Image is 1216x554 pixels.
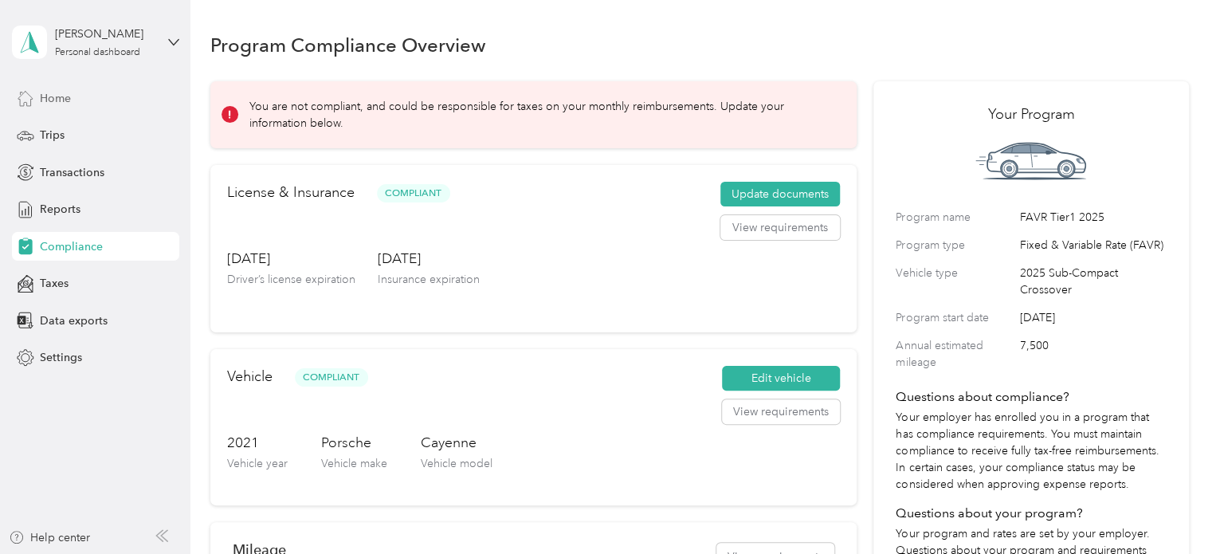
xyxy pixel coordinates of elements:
label: Vehicle type [896,265,1014,298]
span: Home [40,90,71,107]
h2: Vehicle [227,366,273,387]
h3: Porsche [321,433,387,453]
span: 7,500 [1019,337,1166,371]
h4: Questions about your program? [896,504,1166,523]
h3: [DATE] [227,249,355,269]
h3: [DATE] [378,249,480,269]
div: Personal dashboard [55,48,140,57]
p: Vehicle year [227,455,288,472]
span: Reports [40,201,80,218]
h1: Program Compliance Overview [210,37,486,53]
span: Data exports [40,312,108,329]
button: View requirements [720,215,840,241]
span: FAVR Tier1 2025 [1019,209,1166,226]
p: Driver’s license expiration [227,271,355,288]
button: Help center [9,529,90,546]
label: Annual estimated mileage [896,337,1014,371]
button: View requirements [722,399,840,425]
button: Update documents [720,182,840,207]
div: [PERSON_NAME] [55,26,155,42]
span: [DATE] [1019,309,1166,326]
label: Program type [896,237,1014,253]
h3: 2021 [227,433,288,453]
h4: Questions about compliance? [896,387,1166,407]
span: Compliant [295,368,368,387]
span: Compliant [377,184,450,202]
p: Vehicle make [321,455,387,472]
span: Settings [40,349,82,366]
span: Trips [40,127,65,143]
iframe: Everlance-gr Chat Button Frame [1127,465,1216,554]
h3: Cayenne [421,433,492,453]
p: You are not compliant, and could be responsible for taxes on your monthly reimbursements. Update ... [249,98,835,132]
span: 2025 Sub-Compact Crossover [1019,265,1166,298]
label: Program start date [896,309,1014,326]
span: Compliance [40,238,103,255]
h2: Your Program [896,104,1166,125]
p: Insurance expiration [378,271,480,288]
span: Transactions [40,164,104,181]
span: Taxes [40,275,69,292]
h2: License & Insurance [227,182,355,203]
button: Edit vehicle [722,366,840,391]
label: Program name [896,209,1014,226]
p: Vehicle model [421,455,492,472]
p: Your employer has enrolled you in a program that has compliance requirements. You must maintain c... [896,409,1166,493]
span: Fixed & Variable Rate (FAVR) [1019,237,1166,253]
